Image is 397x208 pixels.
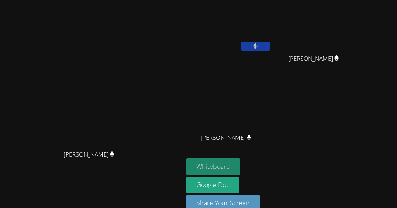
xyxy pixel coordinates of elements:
button: Whiteboard [186,158,240,175]
span: [PERSON_NAME] [64,149,115,160]
span: [PERSON_NAME] [288,54,339,64]
a: Google Doc [186,177,239,193]
span: [PERSON_NAME] [201,133,252,143]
